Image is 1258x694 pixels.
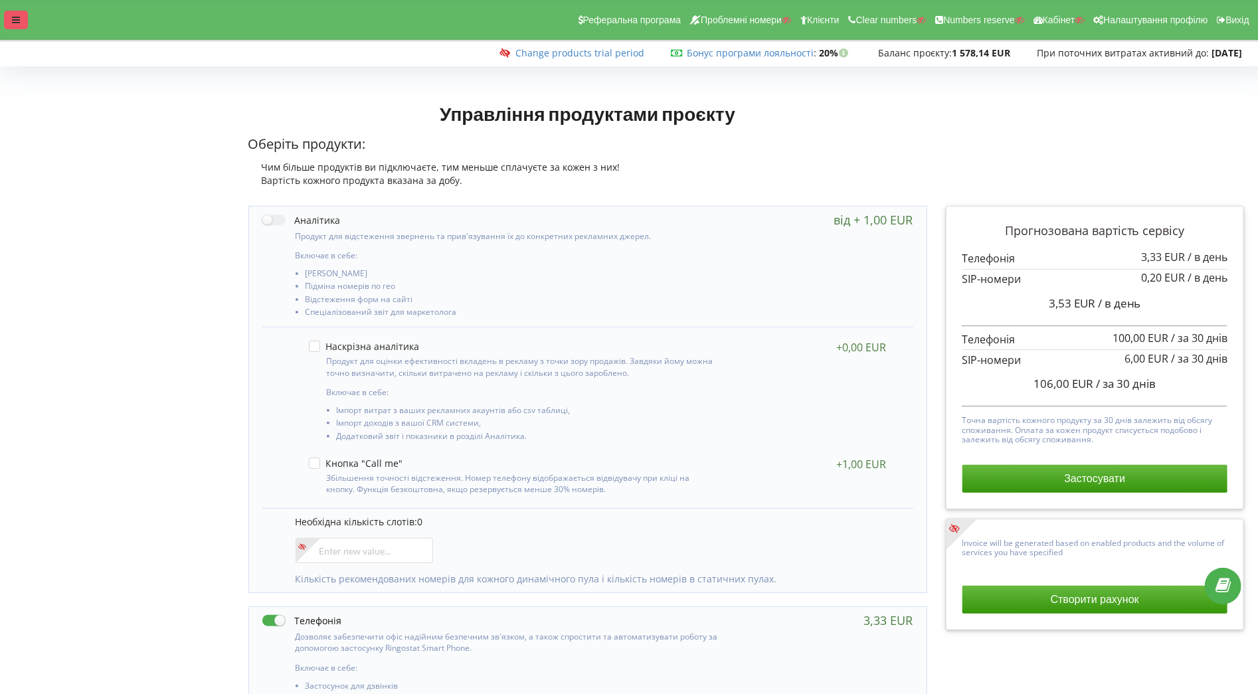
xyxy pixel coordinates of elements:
[1226,15,1249,25] span: Вихід
[296,515,900,529] p: Необхідна кількість слотів:
[962,272,1227,287] p: SIP-номери
[296,572,900,586] p: Кількість рекомендованих номерів для кожного динамічного пула і кількість номерів в статичних пулах.
[248,102,927,126] h1: Управління продуктами проєкту
[306,269,718,282] li: [PERSON_NAME]
[1049,296,1095,311] span: 3,53 EUR
[262,614,342,628] label: Телефонія
[1113,331,1168,345] span: 100,00 EUR
[515,46,644,59] a: Change products trial period
[327,472,713,495] p: Збільшення точності відстеження. Номер телефону відображається відвідувачу при кліці на кнопку. Ф...
[962,586,1227,614] button: Створити рахунок
[962,251,1227,266] p: Телефонія
[309,458,403,469] label: Кнопка "Call me"
[1171,351,1227,366] span: / за 30 днів
[878,46,952,59] span: Баланс проєкту:
[837,458,887,471] div: +1,00 EUR
[952,46,1010,59] strong: 1 578,14 EUR
[701,15,782,25] span: Проблемні номери
[1037,46,1209,59] span: При поточних витратах активний до:
[944,15,1015,25] span: Numbers reserve
[807,15,840,25] span: Клієнти
[687,46,814,59] a: Бонус програми лояльності
[306,282,718,294] li: Підміна номерів по гео
[864,614,913,627] div: 3,33 EUR
[248,135,927,154] p: Оберіть продукти:
[962,412,1227,444] p: Точна вартість кожного продукту за 30 днів залежить від обсягу споживання. Оплата за кожен продук...
[962,332,1227,347] p: Телефонія
[327,355,713,378] p: Продукт для оцінки ефективності вкладень в рекламу з точки зору продажів. Завдяки йому можна точн...
[327,387,713,398] p: Включає в себе:
[1096,376,1156,391] span: / за 30 днів
[306,307,718,320] li: Спеціалізований звіт для маркетолога
[962,465,1227,493] button: Застосувати
[306,681,718,694] li: Застосунок для дзвінків
[834,213,913,226] div: від + 1,00 EUR
[1124,351,1168,366] span: 6,00 EUR
[1212,46,1242,59] strong: [DATE]
[687,46,816,59] span: :
[1141,270,1185,285] span: 0,20 EUR
[296,631,718,653] p: Дозволяє забезпечити офіс надійним безпечним зв'язком, а також спростити та автоматизувати роботу...
[1171,331,1227,345] span: / за 30 днів
[583,15,681,25] span: Реферальна програма
[262,213,341,227] label: Аналітика
[962,535,1227,558] p: Invoice will be generated based on enabled products and the volume of services you have specified
[856,15,917,25] span: Clear numbers
[337,432,713,444] li: Додатковий звіт і показники в розділі Аналітика.
[296,250,718,261] p: Включає в себе:
[1098,296,1141,311] span: / в день
[248,161,927,174] div: Чим більше продуктів ви підключаєте, тим меньше сплачуєте за кожен з них!
[837,341,887,354] div: +0,00 EUR
[296,230,718,242] p: Продукт для відстеження звернень та прив'язування їх до конкретних рекламних джерел.
[1043,15,1075,25] span: Кабінет
[1188,270,1227,285] span: / в день
[248,174,927,187] div: Вартість кожного продукта вказана за добу.
[819,46,852,59] strong: 20%
[1141,250,1185,264] span: 3,33 EUR
[1103,15,1208,25] span: Налаштування профілю
[296,662,718,673] p: Включає в себе:
[418,515,423,528] span: 0
[1033,376,1093,391] span: 106,00 EUR
[1188,250,1227,264] span: / в день
[962,222,1227,240] p: Прогнозована вартість сервісу
[337,406,713,418] li: Імпорт витрат з ваших рекламних акаунтів або csv таблиці,
[296,538,433,563] input: Enter new value...
[337,418,713,431] li: Імпорт доходів з вашої CRM системи,
[306,295,718,307] li: Відстеження форм на сайті
[962,353,1227,368] p: SIP-номери
[309,341,420,352] label: Наскрізна аналітика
